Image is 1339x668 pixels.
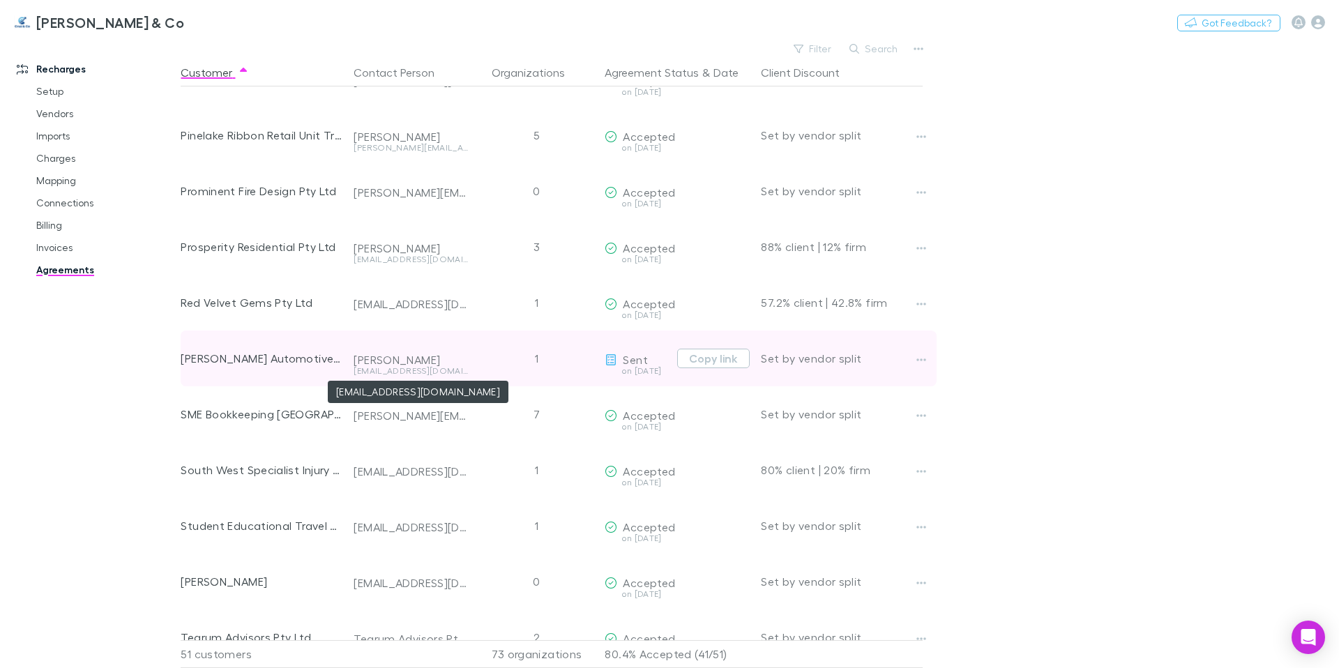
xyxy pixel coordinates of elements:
button: Filter [787,40,840,57]
button: Copy link [677,349,750,368]
div: on [DATE] [605,534,750,542]
button: Organizations [492,59,582,86]
button: Date [713,59,739,86]
div: on [DATE] [605,144,750,152]
div: [PERSON_NAME] [354,241,468,255]
a: Setup [22,80,188,103]
a: Billing [22,214,188,236]
div: on [DATE] [605,311,750,319]
p: 80.4% Accepted (41/51) [605,641,750,667]
div: 0 [474,554,599,609]
span: Accepted [623,241,675,255]
div: 0 [474,163,599,219]
span: Accepted [623,632,675,645]
span: Accepted [623,185,675,199]
div: 57.2% client | 42.8% firm [761,275,923,331]
div: 73 organizations [474,640,599,668]
div: on [DATE] [605,590,750,598]
div: 51 customers [181,640,348,668]
div: [EMAIL_ADDRESS][DOMAIN_NAME] [354,367,468,375]
div: on [DATE] [605,478,750,487]
a: Vendors [22,103,188,125]
span: Accepted [623,464,675,478]
div: [EMAIL_ADDRESS][DOMAIN_NAME] [354,297,468,311]
button: Client Discount [761,59,856,86]
div: [PERSON_NAME] [354,130,468,144]
div: [PERSON_NAME] [354,353,468,367]
div: 1 [474,275,599,331]
img: Cruz & Co's Logo [14,14,31,31]
div: Tearum Advisors Pty Ltd [181,609,342,665]
div: Pinelake Ribbon Retail Unit Trust [181,107,342,163]
span: Accepted [623,130,675,143]
div: 7 [474,386,599,442]
div: [EMAIL_ADDRESS][DOMAIN_NAME] [354,255,468,264]
div: & [605,59,750,86]
div: Set by vendor split [761,107,923,163]
a: Agreements [22,259,188,281]
div: 88% client | 12% firm [761,219,923,275]
div: on [DATE] [605,255,750,264]
button: Got Feedback? [1177,15,1280,31]
div: 5 [474,107,599,163]
div: [PERSON_NAME] Automotive Pty Ltd [181,331,342,386]
span: Accepted [623,409,675,422]
div: 1 [474,442,599,498]
div: [PERSON_NAME][EMAIL_ADDRESS][DOMAIN_NAME] [354,409,468,423]
div: on [DATE] [605,88,750,96]
div: 80% client | 20% firm [761,442,923,498]
div: Set by vendor split [761,163,923,219]
a: Recharges [3,58,188,80]
button: Search [842,40,906,57]
div: 1 [474,498,599,554]
div: 1 [474,331,599,386]
div: Student Educational Travel Organisation (SETO) [181,498,342,554]
span: Sent [623,353,647,366]
div: Set by vendor split [761,331,923,386]
div: Set by vendor split [761,609,923,665]
h3: [PERSON_NAME] & Co [36,14,184,31]
a: Mapping [22,169,188,192]
div: South West Specialist Injury Centre Pty Ltd [181,442,342,498]
div: on [DATE] [605,423,750,431]
div: [EMAIL_ADDRESS][DOMAIN_NAME] [354,464,468,478]
div: on [DATE] [605,199,750,208]
button: Customer [181,59,249,86]
div: Prominent Fire Design Pty Ltd [181,163,342,219]
div: on [DATE] [605,367,672,375]
span: Accepted [623,576,675,589]
div: Set by vendor split [761,386,923,442]
div: 3 [474,219,599,275]
a: Charges [22,147,188,169]
a: Invoices [22,236,188,259]
div: Open Intercom Messenger [1292,621,1325,654]
div: 2 [474,609,599,665]
div: Tearum Advisors Pty Ltd [354,632,468,646]
div: Red Velvet Gems Pty Ltd [181,275,342,331]
a: [PERSON_NAME] & Co [6,6,192,39]
div: Set by vendor split [761,554,923,609]
div: SME Bookkeeping [GEOGRAPHIC_DATA] [181,386,342,442]
span: Accepted [623,520,675,533]
div: Set by vendor split [761,498,923,554]
button: Agreement Status [605,59,699,86]
div: [PERSON_NAME] [181,554,342,609]
span: Accepted [623,297,675,310]
div: [EMAIL_ADDRESS][DOMAIN_NAME] [354,520,468,534]
button: Contact Person [354,59,451,86]
a: Imports [22,125,188,147]
div: [EMAIL_ADDRESS][DOMAIN_NAME] [354,576,468,590]
div: [PERSON_NAME][EMAIL_ADDRESS][DOMAIN_NAME] [354,185,468,199]
div: Prosperity Residential Pty Ltd [181,219,342,275]
div: [PERSON_NAME][EMAIL_ADDRESS][PERSON_NAME][DOMAIN_NAME] [354,144,468,152]
a: Connections [22,192,188,214]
